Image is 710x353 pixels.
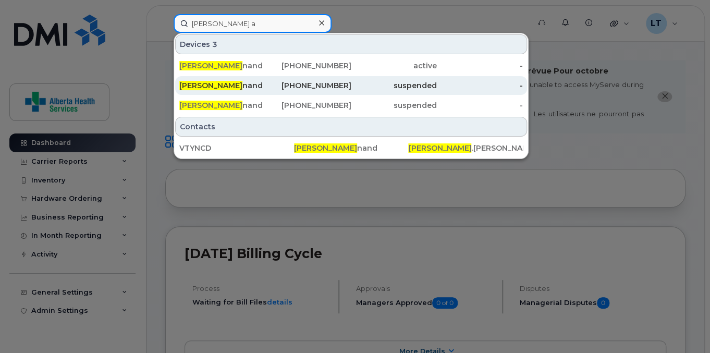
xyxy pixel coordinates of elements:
[179,143,294,153] div: VTYNCD
[175,139,527,157] a: VTYNCD[PERSON_NAME]nand[PERSON_NAME].[PERSON_NAME][EMAIL_ADDRESS][DOMAIN_NAME]
[437,60,523,71] div: -
[175,117,527,137] div: Contacts
[408,143,523,153] div: .[PERSON_NAME][EMAIL_ADDRESS][DOMAIN_NAME]
[212,39,217,50] span: 3
[294,143,357,153] span: [PERSON_NAME]
[351,60,437,71] div: active
[265,60,351,71] div: [PHONE_NUMBER]
[179,60,265,71] div: nand
[437,80,523,91] div: -
[265,80,351,91] div: [PHONE_NUMBER]
[351,100,437,111] div: suspended
[294,143,409,153] div: nand
[179,101,242,110] span: [PERSON_NAME]
[351,80,437,91] div: suspended
[179,81,242,90] span: [PERSON_NAME]
[179,61,242,70] span: [PERSON_NAME]
[179,100,265,111] div: nand
[175,34,527,54] div: Devices
[408,143,471,153] span: [PERSON_NAME]
[179,80,265,91] div: nand
[265,100,351,111] div: [PHONE_NUMBER]
[175,96,527,115] a: [PERSON_NAME]nand[PHONE_NUMBER]suspended-
[175,76,527,95] a: [PERSON_NAME]nand[PHONE_NUMBER]suspended-
[437,100,523,111] div: -
[175,56,527,75] a: [PERSON_NAME]nand[PHONE_NUMBER]active-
